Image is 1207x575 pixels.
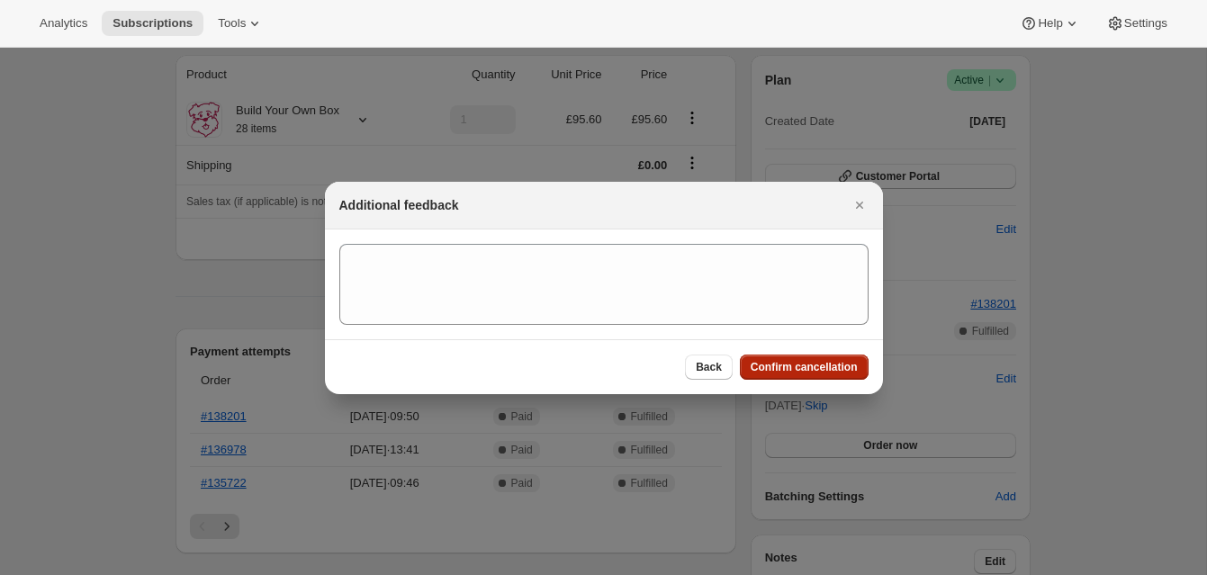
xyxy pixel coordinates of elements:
span: Settings [1124,16,1167,31]
span: Back [696,360,722,374]
button: Back [685,355,733,380]
button: Tools [207,11,275,36]
button: Settings [1095,11,1178,36]
span: Help [1038,16,1062,31]
span: Confirm cancellation [751,360,858,374]
span: Subscriptions [113,16,193,31]
button: Subscriptions [102,11,203,36]
button: Analytics [29,11,98,36]
span: Analytics [40,16,87,31]
span: Tools [218,16,246,31]
button: Help [1009,11,1091,36]
button: Confirm cancellation [740,355,869,380]
button: Close [847,193,872,218]
h2: Additional feedback [339,196,459,214]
